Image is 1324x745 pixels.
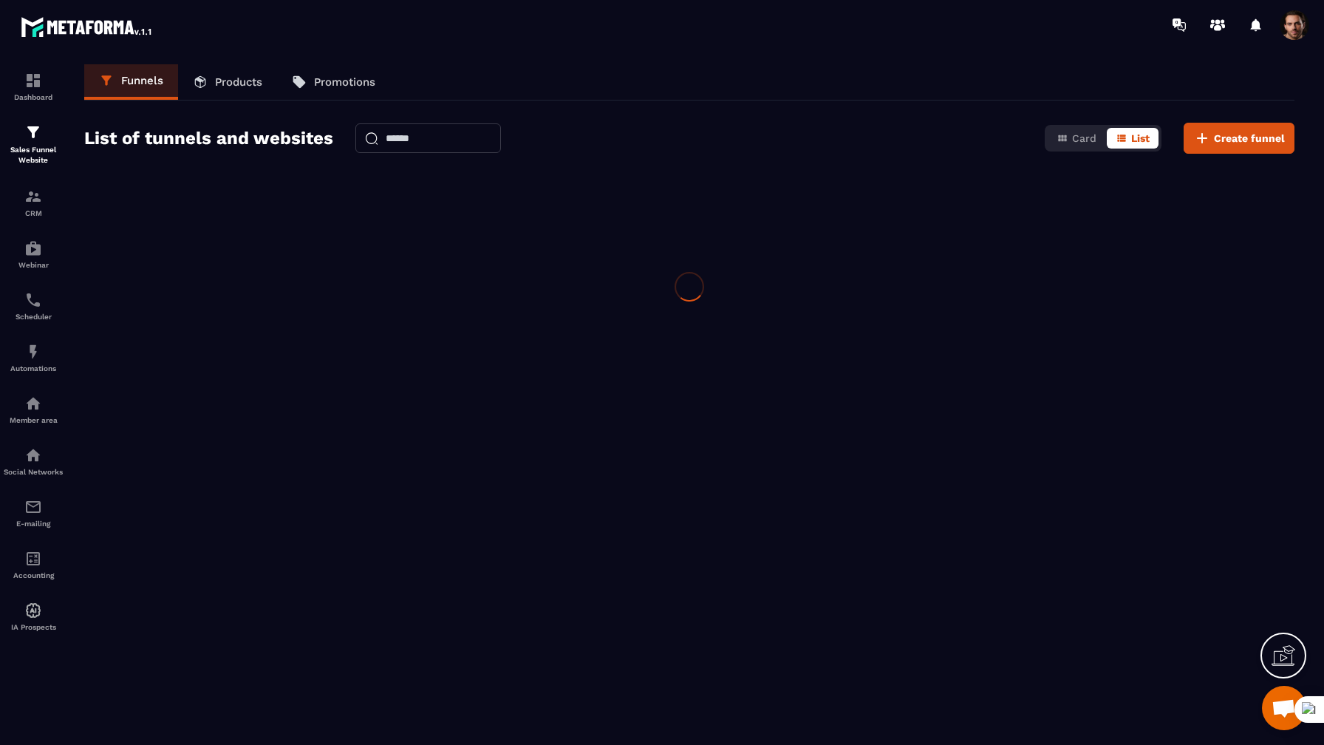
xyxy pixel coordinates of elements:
a: Promotions [277,64,390,100]
a: Products [178,64,277,100]
img: social-network [24,446,42,464]
img: automations [24,343,42,361]
button: Create funnel [1184,123,1294,154]
p: Products [215,75,262,89]
p: IA Prospects [4,623,63,631]
img: automations [24,239,42,257]
p: Automations [4,364,63,372]
p: E-mailing [4,520,63,528]
img: scheduler [24,291,42,309]
span: Card [1072,132,1096,144]
p: Webinar [4,261,63,269]
img: logo [21,13,154,40]
a: formationformationCRM [4,177,63,228]
p: Social Networks [4,468,63,476]
h2: List of tunnels and websites [84,123,333,153]
a: automationsautomationsWebinar [4,228,63,280]
a: emailemailE-mailing [4,487,63,539]
a: formationformationDashboard [4,61,63,112]
div: Mở cuộc trò chuyện [1262,686,1306,730]
p: Member area [4,416,63,424]
a: automationsautomationsAutomations [4,332,63,384]
a: automationsautomationsMember area [4,384,63,435]
img: formation [24,72,42,89]
p: Promotions [314,75,375,89]
p: Accounting [4,571,63,579]
a: accountantaccountantAccounting [4,539,63,591]
img: formation [24,123,42,141]
a: schedulerschedulerScheduler [4,280,63,332]
p: Dashboard [4,93,63,101]
p: Sales Funnel Website [4,145,63,166]
img: automations [24,602,42,619]
a: formationformationSales Funnel Website [4,112,63,177]
img: formation [24,188,42,205]
p: Funnels [121,74,163,87]
p: Scheduler [4,313,63,321]
p: CRM [4,209,63,217]
img: accountant [24,550,42,568]
button: List [1107,128,1158,149]
span: List [1131,132,1150,144]
a: social-networksocial-networkSocial Networks [4,435,63,487]
img: email [24,498,42,516]
a: Funnels [84,64,178,100]
img: automations [24,395,42,412]
button: Card [1048,128,1105,149]
span: Create funnel [1214,131,1285,146]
